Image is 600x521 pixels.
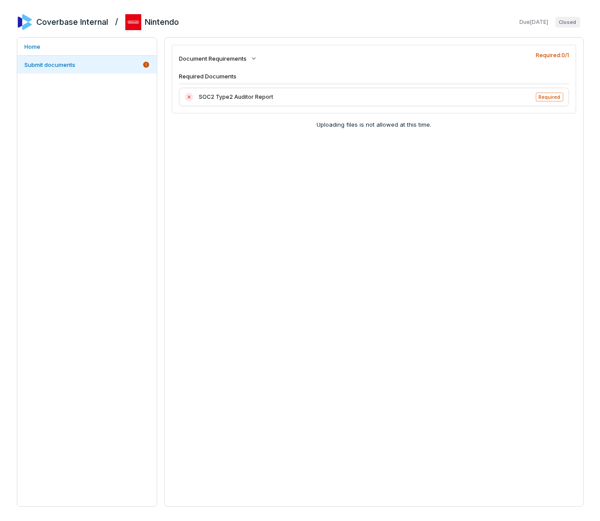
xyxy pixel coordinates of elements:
[17,56,157,74] a: Submit documents
[199,93,531,101] span: SOC2 Type2 Auditor Report
[17,38,157,55] a: Home
[555,17,580,27] span: Closed
[115,14,118,27] h2: /
[179,72,569,84] h4: Required Documents
[536,93,563,101] span: Required
[172,121,576,129] div: Uploading files is not allowed at this time.
[519,19,548,26] span: Due [DATE]
[176,49,260,68] button: Document Requirements
[24,61,75,68] span: Submit documents
[145,16,179,28] h2: Nintendo
[179,54,247,62] span: Document Requirements
[36,16,108,28] h2: Coverbase Internal
[536,52,569,59] span: Required: 0 / 1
